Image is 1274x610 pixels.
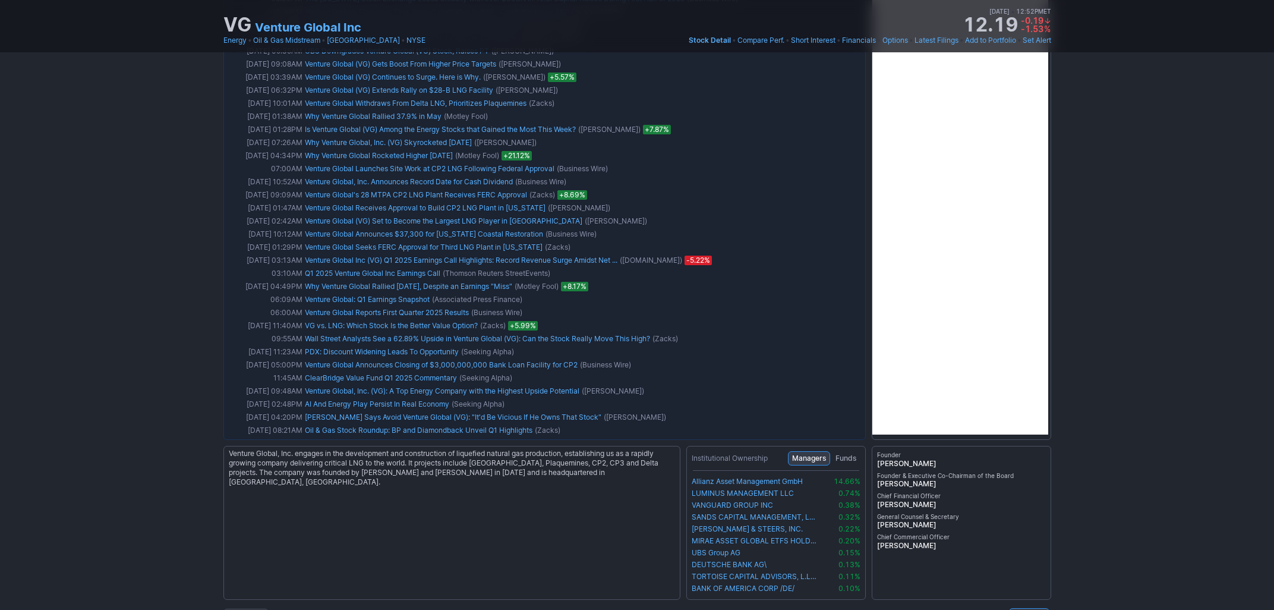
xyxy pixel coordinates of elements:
[499,58,561,70] span: ([PERSON_NAME])
[226,306,304,319] td: 06:00AM
[474,137,537,149] span: ([PERSON_NAME])
[582,385,644,397] span: ([PERSON_NAME])
[305,360,578,369] a: Venture Global Announces Closing of $3,000,000,000 Bank Loan Facility for CP2
[305,269,440,278] a: Q1 2025 Venture Global Inc Earnings Call
[585,215,647,227] span: ([PERSON_NAME])
[305,386,579,395] a: Venture Global, Inc. (VG): A Top Energy Company with the Highest Upside Potential
[226,188,304,202] td: [DATE] 09:09AM
[226,372,304,385] td: 11:45AM
[432,294,522,306] span: (Associated Press Finance)
[305,125,576,134] a: Is Venture Global (VG) Among the Energy Stocks that Gained the Most This Week?
[1021,24,1043,34] span: -1.53
[692,512,818,522] a: SANDS CAPITAL MANAGEMENT, LLC
[548,202,610,214] span: ([PERSON_NAME])
[620,254,682,266] span: ([DOMAIN_NAME])
[305,86,493,95] a: Venture Global (VG) Extends Rally on $28-B LNG Facility
[223,440,630,446] img: nic2x2.gif
[305,321,478,330] a: VG vs. LNG: Which Stock Is the Better Value Option?
[515,176,566,188] span: (Business Wire)
[226,267,304,280] td: 03:10AM
[305,164,554,173] a: Venture Global Launches Site Work at CP2 LNG Following Federal Approval
[223,15,251,34] h1: VG
[692,584,818,593] a: BANK OF AMERICA CORP /DE/
[461,346,514,358] span: (Seeking Alpha)
[443,268,550,279] span: (Thomson Reuters StreetEvents)
[692,572,818,581] a: TORTOISE CAPITAL ADVISORS, L.L.C.
[877,541,1046,551] span: [PERSON_NAME]
[226,411,304,424] td: [DATE] 04:20PM
[226,123,304,136] td: [DATE] 01:28PM
[226,175,304,188] td: [DATE] 10:52AM
[652,333,678,345] span: (Zacks)
[496,84,558,96] span: ([PERSON_NAME])
[692,477,818,486] a: Allianz Asset Management GmbH
[305,413,601,422] a: [PERSON_NAME] Says Avoid Venture Global (VG): "It'd Be Vicious If He Owns That Stock"
[882,34,908,46] a: Options
[877,451,1046,459] span: Founder
[692,524,818,534] a: [PERSON_NAME] & STEERS, INC.
[877,34,881,46] span: •
[732,34,736,46] span: •
[831,451,860,466] button: Funds
[692,536,818,546] a: MIRAE ASSET GLOBAL ETFS HOLDINGS Ltd.
[226,280,304,293] td: [DATE] 04:49PM
[305,243,543,251] a: Venture Global Seeks FERC Approval for Third LNG Plant in [US_STATE]
[838,489,860,498] span: 0.74%
[692,489,818,498] a: LUMINUS MANAGEMENT LLC
[305,190,527,199] a: Venture Global's 28 MTPA CP2 LNG Plant Receives FERC Approval
[305,347,459,356] a: PDX: Discount Widening Leads To Opportunity
[226,162,304,175] td: 07:00AM
[689,36,731,45] span: Stock Detail
[305,295,430,304] a: Venture Global: Q1 Earnings Snapshot
[545,241,570,253] span: (Zacks)
[455,150,499,162] span: (Motley Fool)
[877,472,1046,480] span: Founder & Executive Co-Chairman of the Board
[483,71,545,83] span: ([PERSON_NAME])
[226,424,304,437] td: [DATE] 08:21AM
[305,138,472,147] a: Why Venture Global, Inc. (VG) Skyrocketed [DATE]
[1011,8,1014,15] span: •
[737,36,784,45] span: Compare Perf.
[305,216,582,225] a: Venture Global (VG) Set to Become the Largest LNG Player in [GEOGRAPHIC_DATA]
[877,513,1046,521] span: General Counsel & Secretary
[838,524,860,533] span: 0.22%
[255,19,361,36] a: Venture Global Inc
[305,99,526,108] a: Venture Global Withdraws From Delta LNG, Prioritizes Plaquemines
[226,293,304,306] td: 06:09AM
[838,572,860,581] span: 0.11%
[515,281,559,293] span: (Motley Fool)
[305,282,512,291] a: Why Venture Global Rallied [DATE], Despite an Earnings "Miss"
[459,372,512,384] span: (Seeking Alpha)
[1044,24,1051,34] span: %
[866,524,871,524] img: nic2x2.gif
[226,149,304,162] td: [DATE] 04:34PM
[877,520,1046,530] span: [PERSON_NAME]
[835,452,856,464] span: Funds
[877,459,1046,468] span: [PERSON_NAME]
[226,58,304,71] td: [DATE] 09:08AM
[305,256,617,265] a: Venture Global Inc (VG) Q1 2025 Earnings Call Highlights: Record Revenue Surge Amidst Net ...
[837,34,841,46] span: •
[502,151,532,161] span: +21.12%
[305,151,453,160] a: Why Venture Global Rocketed Higher [DATE]
[253,34,320,46] a: Oil & Gas Midstream
[604,411,666,423] span: ([PERSON_NAME])
[305,426,532,435] a: Oil & Gas Stock Roundup: BP and Diamondback Unveil Q1 Highlights
[1021,15,1043,26] span: -0.19
[737,34,784,46] a: Compare Perf.
[529,189,555,201] span: (Zacks)
[508,321,538,331] span: +5.99%
[305,308,469,317] a: Venture Global Reports First Quarter 2025 Results
[305,400,449,408] a: AI And Energy Play Persist In Real Economy
[529,98,554,109] span: (Zacks)
[692,454,768,464] h4: Institutional Ownership
[786,34,790,46] span: •
[561,282,588,291] span: +8.17%
[877,479,1046,489] span: [PERSON_NAME]
[226,241,304,254] td: [DATE] 01:29PM
[838,548,860,557] span: 0.15%
[557,190,587,200] span: +8.69%
[471,307,522,319] span: (Business Wire)
[305,59,496,68] a: Venture Global (VG) Gets Boost From Higher Price Targets
[305,112,442,121] a: Why Venture Global Rallied 37.9% in May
